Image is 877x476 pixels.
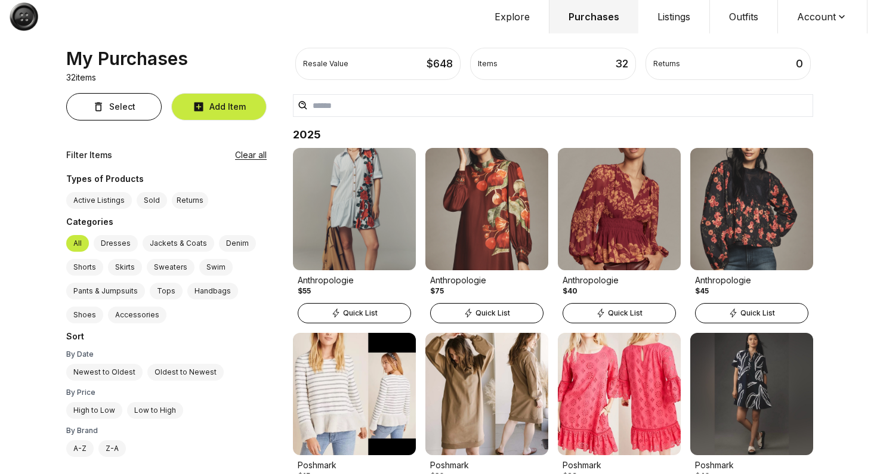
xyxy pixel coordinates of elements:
img: Product Image [293,333,416,455]
div: Anthropologie [563,274,676,286]
div: Items [478,59,498,69]
div: $40 [563,286,578,296]
label: Swim [199,259,233,276]
label: Accessories [108,307,166,323]
span: Quick List [740,308,775,318]
img: Product Image [690,148,813,270]
div: By Date [66,350,267,359]
div: Anthropologie [695,274,808,286]
div: Returns [653,59,680,69]
div: $ 648 [427,55,453,72]
label: All [66,235,89,252]
label: Pants & Jumpsuits [66,283,145,299]
a: Quick List [293,301,416,323]
img: Product Image [425,333,548,455]
button: Clear all [235,149,267,161]
label: Shorts [66,259,103,276]
label: Handbags [187,283,238,299]
img: Product Image [293,148,416,270]
div: By Brand [66,426,267,435]
div: $55 [298,286,311,296]
label: Active Listings [66,192,132,209]
label: Oldest to Newest [147,364,224,381]
img: Product Image [558,148,681,270]
label: A-Z [66,440,94,457]
div: Poshmark [563,459,676,471]
label: Shoes [66,307,103,323]
button: Add Item [171,93,267,120]
label: Z-A [98,440,126,457]
label: Denim [219,235,256,252]
a: Quick List [558,301,681,323]
button: Returns [172,192,208,209]
img: Product Image [690,333,813,455]
span: Quick List [608,308,643,318]
div: $45 [695,286,709,296]
div: Types of Products [66,173,267,187]
div: Poshmark [695,459,808,471]
label: Skirts [108,259,142,276]
span: Quick List [343,308,378,318]
img: Button Logo [10,2,38,31]
label: Newest to Oldest [66,364,143,381]
div: Poshmark [430,459,544,471]
span: Quick List [475,308,510,318]
a: Quick List [425,301,548,323]
a: Product ImageAnthropologie$40Quick List [558,148,681,323]
div: Poshmark [298,459,411,471]
a: Product ImageAnthropologie$55Quick List [293,148,416,323]
div: 32 [615,55,628,72]
div: Resale Value [303,59,348,69]
label: Dresses [94,235,138,252]
div: Filter Items [66,149,112,161]
div: 0 [796,55,803,72]
button: Select [66,93,162,120]
label: Jackets & Coats [143,235,214,252]
label: Low to High [127,402,183,419]
label: Sold [137,192,167,209]
a: Product ImageAnthropologie$45Quick List [690,148,813,323]
a: Product ImageAnthropologie$75Quick List [425,148,548,323]
div: By Price [66,388,267,397]
p: 32 items [66,72,96,84]
label: Sweaters [147,259,194,276]
a: Quick List [690,301,813,323]
div: My Purchases [66,48,188,69]
img: Product Image [558,333,681,455]
h2: 2025 [293,126,813,143]
div: Sort [66,330,267,345]
div: Anthropologie [298,274,411,286]
div: Anthropologie [430,274,544,286]
div: Categories [66,216,267,230]
div: $75 [430,286,444,296]
label: High to Low [66,402,122,419]
label: Tops [150,283,183,299]
img: Product Image [425,148,548,270]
